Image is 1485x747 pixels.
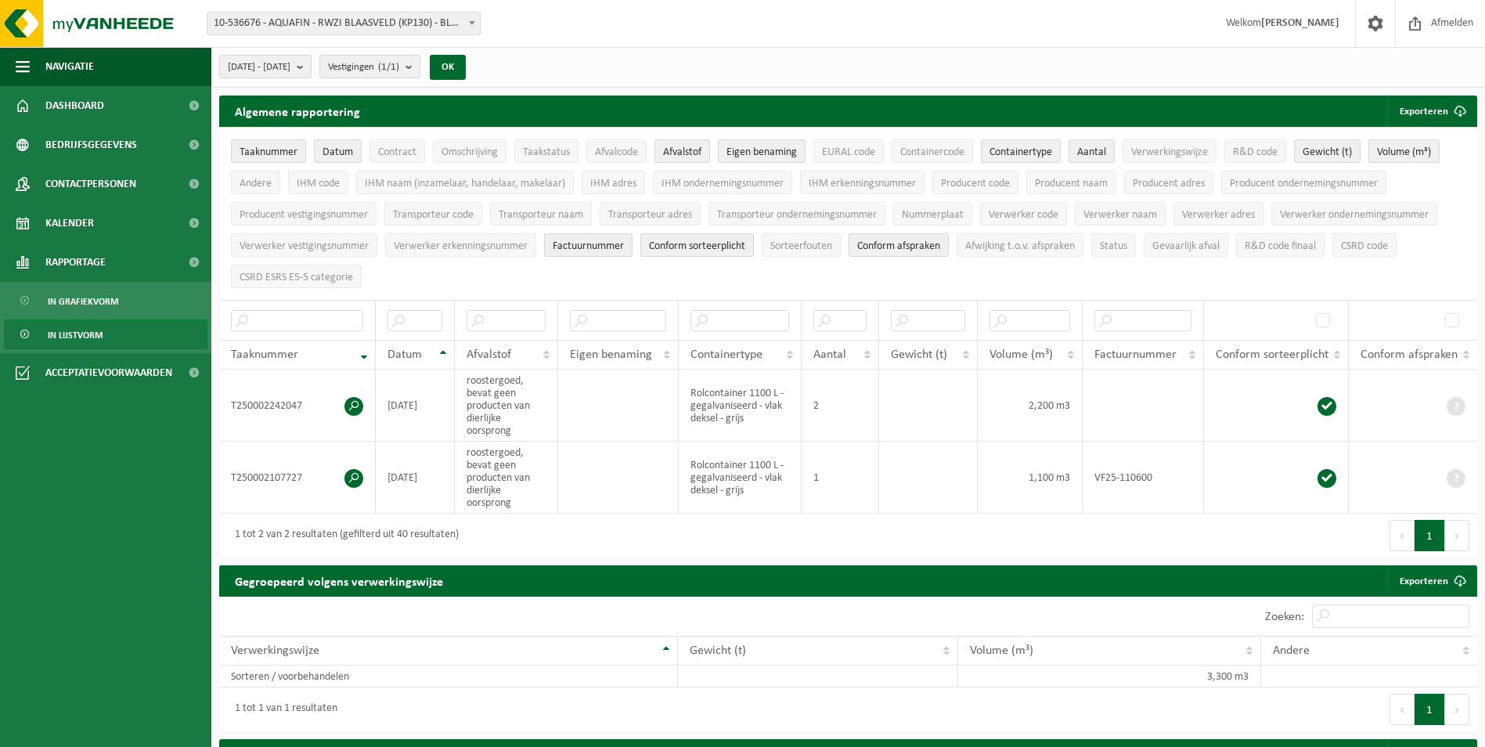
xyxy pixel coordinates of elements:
[376,370,455,442] td: [DATE]
[1182,209,1255,221] span: Verwerker adres
[48,287,118,316] span: In grafiekvorm
[297,178,340,189] span: IHM code
[1294,139,1361,163] button: Gewicht (t)Gewicht (t): Activate to sort
[958,666,1260,687] td: 3,300 m3
[1303,146,1352,158] span: Gewicht (t)
[661,178,784,189] span: IHM ondernemingsnummer
[328,56,399,79] span: Vestigingen
[1341,240,1388,252] span: CSRD code
[467,348,511,361] span: Afvalstof
[1026,171,1116,194] button: Producent naamProducent naam: Activate to sort
[1387,565,1476,597] a: Exporteren
[231,139,306,163] button: TaaknummerTaaknummer: Activate to remove sorting
[394,240,528,252] span: Verwerker erkenningsnummer
[227,521,459,550] div: 1 tot 2 van 2 resultaten (gefilterd uit 40 resultaten)
[1133,178,1205,189] span: Producent adres
[679,442,801,514] td: Rolcontainer 1100 L - gegalvaniseerd - vlak deksel - grijs
[989,146,1052,158] span: Containertype
[219,565,459,596] h2: Gegroepeerd volgens verwerkingswijze
[849,233,949,257] button: Conform afspraken : Activate to sort
[45,164,136,204] span: Contactpersonen
[654,139,710,163] button: AfvalstofAfvalstof: Activate to sort
[1265,611,1304,623] label: Zoeken:
[1224,139,1286,163] button: R&D codeR&amp;D code: Activate to sort
[900,146,964,158] span: Containercode
[433,139,506,163] button: OmschrijvingOmschrijving: Activate to sort
[600,202,701,226] button: Transporteur adresTransporteur adres: Activate to sort
[514,139,579,163] button: TaakstatusTaakstatus: Activate to sort
[1124,171,1213,194] button: Producent adresProducent adres: Activate to sort
[387,348,422,361] span: Datum
[1387,96,1476,127] button: Exporteren
[455,442,558,514] td: roostergoed, bevat geen producten van dierlijke oorsprong
[978,370,1083,442] td: 2,200 m3
[800,171,925,194] button: IHM erkenningsnummerIHM erkenningsnummer: Activate to sort
[219,55,312,78] button: [DATE] - [DATE]
[45,243,106,282] span: Rapportage
[499,209,583,221] span: Transporteur naam
[1077,146,1106,158] span: Aantal
[231,202,377,226] button: Producent vestigingsnummerProducent vestigingsnummer: Activate to sort
[231,348,298,361] span: Taaknummer
[430,55,466,80] button: OK
[4,319,207,349] a: In lijstvorm
[1389,694,1415,725] button: Previous
[231,265,362,288] button: CSRD ESRS E5-5 categorieCSRD ESRS E5-5 categorie: Activate to sort
[762,233,841,257] button: SorteerfoutenSorteerfouten: Activate to sort
[1173,202,1263,226] button: Verwerker adresVerwerker adres: Activate to sort
[663,146,701,158] span: Afvalstof
[989,348,1053,361] span: Volume (m³)
[822,146,875,158] span: EURAL code
[1445,520,1469,551] button: Next
[978,442,1083,514] td: 1,100 m3
[45,353,172,392] span: Acceptatievoorwaarden
[4,286,207,316] a: In grafiekvorm
[932,171,1018,194] button: Producent codeProducent code: Activate to sort
[1091,233,1136,257] button: StatusStatus: Activate to sort
[523,146,570,158] span: Taakstatus
[1415,520,1445,551] button: 1
[1230,178,1378,189] span: Producent ondernemingsnummer
[590,178,636,189] span: IHM adres
[356,171,574,194] button: IHM naam (inzamelaar, handelaar, makelaar)IHM naam (inzamelaar, handelaar, makelaar): Activate to...
[1100,240,1127,252] span: Status
[1445,694,1469,725] button: Next
[369,139,425,163] button: ContractContract: Activate to sort
[718,139,806,163] button: Eigen benamingEigen benaming: Activate to sort
[1280,209,1429,221] span: Verwerker ondernemingsnummer
[378,146,416,158] span: Contract
[957,233,1083,257] button: Afwijking t.o.v. afsprakenAfwijking t.o.v. afspraken: Activate to sort
[970,644,1033,657] span: Volume (m³)
[365,178,565,189] span: IHM naam (inzamelaar, handelaar, makelaar)
[813,348,846,361] span: Aantal
[1083,442,1204,514] td: VF25-110600
[319,55,420,78] button: Vestigingen(1/1)
[1245,240,1316,252] span: R&D code finaal
[608,209,692,221] span: Transporteur adres
[288,171,348,194] button: IHM codeIHM code: Activate to sort
[582,171,645,194] button: IHM adresIHM adres: Activate to sort
[1152,240,1220,252] span: Gevaarlijk afval
[442,146,498,158] span: Omschrijving
[231,233,377,257] button: Verwerker vestigingsnummerVerwerker vestigingsnummer: Activate to sort
[981,139,1061,163] button: ContainertypeContainertype: Activate to sort
[809,178,916,189] span: IHM erkenningsnummer
[1094,348,1177,361] span: Factuurnummer
[649,240,745,252] span: Conform sorteerplicht
[813,139,884,163] button: EURAL codeEURAL code: Activate to sort
[1069,139,1115,163] button: AantalAantal: Activate to sort
[595,146,638,158] span: Afvalcode
[231,644,319,657] span: Verwerkingswijze
[45,86,104,125] span: Dashboard
[708,202,885,226] button: Transporteur ondernemingsnummerTransporteur ondernemingsnummer : Activate to sort
[219,666,678,687] td: Sorteren / voorbehandelen
[323,146,353,158] span: Datum
[1389,520,1415,551] button: Previous
[384,202,482,226] button: Transporteur codeTransporteur code: Activate to sort
[240,240,369,252] span: Verwerker vestigingsnummer
[45,204,94,243] span: Kalender
[219,96,376,127] h2: Algemene rapportering
[544,233,633,257] button: FactuurnummerFactuurnummer: Activate to sort
[717,209,877,221] span: Transporteur ondernemingsnummer
[45,125,137,164] span: Bedrijfsgegevens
